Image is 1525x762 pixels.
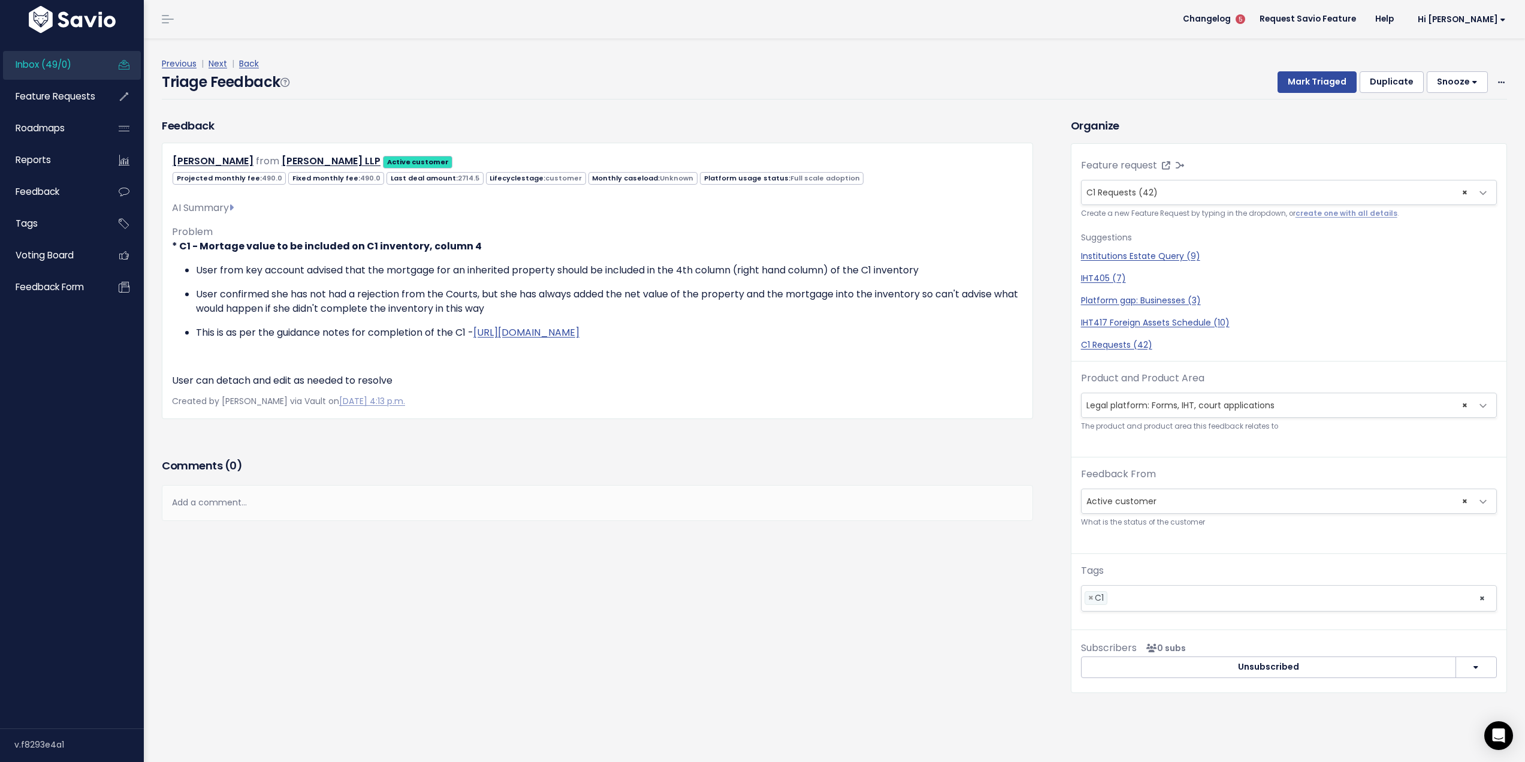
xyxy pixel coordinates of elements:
[339,395,405,407] a: [DATE] 4:13 p.m.
[1183,15,1231,23] span: Changelog
[1081,294,1497,307] a: Platform gap: Businesses (3)
[1081,317,1497,329] a: IHT417 Foreign Assets Schedule (10)
[1086,186,1158,198] span: C1 Requests (42)
[162,58,197,70] a: Previous
[486,172,586,185] span: Lifecyclestage:
[1462,489,1467,513] span: ×
[1479,586,1485,611] span: ×
[1081,272,1497,285] a: IHT405 (7)
[256,154,279,168] span: from
[16,153,51,166] span: Reports
[387,157,449,167] strong: Active customer
[288,172,384,185] span: Fixed monthly fee:
[162,118,214,134] h3: Feedback
[1081,230,1497,245] p: Suggestions
[1081,467,1156,481] label: Feedback From
[790,173,860,183] span: Full scale adoption
[1095,592,1104,604] span: C1
[3,51,99,79] a: Inbox (49/0)
[1081,207,1497,220] small: Create a new Feature Request by typing in the dropdown, or .
[16,90,95,103] span: Feature Requests
[1462,180,1467,204] span: ×
[1360,71,1424,93] button: Duplicate
[172,201,234,215] span: AI Summary
[229,458,237,473] span: 0
[172,395,405,407] span: Created by [PERSON_NAME] via Vault on
[1250,10,1366,28] a: Request Savio Feature
[209,58,227,70] a: Next
[1081,371,1204,385] label: Product and Product Area
[1082,393,1472,417] span: Legal platform: Forms, IHT, court applications
[473,326,579,339] a: [URL][DOMAIN_NAME]
[1085,591,1107,605] li: C1
[262,173,282,183] span: 490.0
[16,185,59,198] span: Feedback
[1081,339,1497,351] a: C1 Requests (42)
[162,71,289,93] h4: Triage Feedback
[229,58,237,70] span: |
[3,178,99,206] a: Feedback
[3,115,99,142] a: Roadmaps
[1081,250,1497,263] a: Institutions Estate Query (9)
[1081,564,1104,578] label: Tags
[3,146,99,174] a: Reports
[162,457,1033,474] h3: Comments ( )
[162,485,1033,520] div: Add a comment...
[199,58,206,70] span: |
[1071,118,1507,134] h3: Organize
[3,210,99,237] a: Tags
[1418,15,1506,24] span: Hi [PERSON_NAME]
[588,172,697,185] span: Monthly caseload:
[660,173,693,183] span: Unknown
[26,6,119,33] img: logo-white.9d6f32f41409.svg
[1403,10,1515,29] a: Hi [PERSON_NAME]
[1278,71,1357,93] button: Mark Triaged
[700,172,863,185] span: Platform usage status:
[1462,393,1467,417] span: ×
[1484,721,1513,750] div: Open Intercom Messenger
[16,217,38,230] span: Tags
[1081,158,1157,173] label: Feature request
[16,58,71,71] span: Inbox (49/0)
[172,225,213,239] span: Problem
[1366,10,1403,28] a: Help
[386,172,483,185] span: Last deal amount:
[1081,656,1456,678] button: Unsubscribed
[1427,71,1488,93] button: Snooze
[360,173,381,183] span: 490.0
[16,122,65,134] span: Roadmaps
[196,263,1023,278] p: User from key account advised that the mortgage for an inherited property should be included in t...
[16,249,74,261] span: Voting Board
[172,239,482,253] strong: * C1 - Mortage value to be included on C1 inventory, column 4
[3,242,99,269] a: Voting Board
[14,729,144,760] div: v.f8293e4a1
[282,154,381,168] a: [PERSON_NAME] LLP
[1088,592,1094,604] span: ×
[173,172,286,185] span: Projected monthly fee:
[1142,642,1186,654] span: <p><strong>Subscribers</strong><br><br> No subscribers yet<br> </p>
[1081,489,1497,514] span: Active customer
[196,326,1023,340] p: This is as per the guidance notes for completion of the C1 -
[545,173,582,183] span: customer
[1081,516,1497,529] small: What is the status of the customer
[3,83,99,110] a: Feature Requests
[1081,641,1137,655] span: Subscribers
[16,281,84,293] span: Feedback form
[1081,393,1497,418] span: Legal platform: Forms, IHT, court applications
[1082,489,1472,513] span: Active customer
[173,154,253,168] a: [PERSON_NAME]
[172,374,1023,388] p: User can detach and edit as needed to resolve
[196,287,1023,316] p: User confirmed she has not had a rejection from the Courts, but she has always added the net valu...
[1081,420,1497,433] small: The product and product area this feedback relates to
[1236,14,1245,24] span: 5
[458,173,479,183] span: 2714.5
[3,273,99,301] a: Feedback form
[239,58,259,70] a: Back
[1296,209,1397,218] a: create one with all details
